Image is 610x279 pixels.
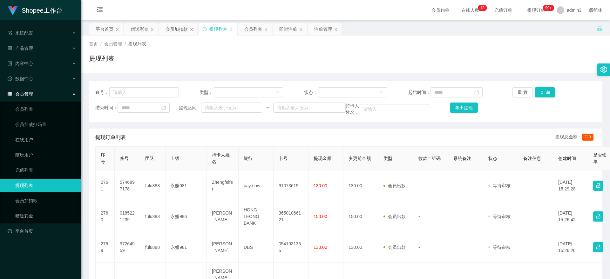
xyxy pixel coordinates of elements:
i: 图标: appstore-o [8,46,12,50]
span: 等待审核 [488,183,511,188]
span: - [418,183,420,188]
i: 图标: unlock [597,26,602,31]
span: 710 [582,134,593,141]
i: 图标: form [8,31,12,35]
button: 重 置 [512,87,533,97]
button: 查 询 [535,87,555,97]
td: 2760 [96,201,115,232]
i: 图标: close [334,28,338,31]
td: 永赚981 [166,170,207,201]
span: ~ [262,104,273,111]
button: 导出提现 [450,103,478,113]
i: 图标: close [115,28,119,31]
a: 会员加扣款 [15,194,76,207]
h1: 提现列表 [89,54,114,63]
a: 陪玩用户 [15,149,76,161]
span: - [418,214,420,219]
span: 充值订单 [491,8,515,12]
img: logo.9652507e.png [8,6,18,15]
span: 产品管理 [8,46,33,51]
span: 上级 [171,156,180,161]
input: 请输入最小值为 [201,103,262,113]
span: 备注信息 [523,156,541,161]
div: 会员列表 [244,23,262,35]
i: 图标: setting [600,66,607,73]
div: 会员加扣款 [166,23,188,35]
td: [DATE] 15:26:26 [553,232,588,263]
td: 0185221239 [115,201,140,232]
span: 内容中心 [8,61,33,66]
td: 0541031355 [274,232,308,263]
span: 持卡人姓名： [346,103,360,116]
i: 图标: close [229,28,233,31]
a: 赠送彩金 [15,209,76,222]
span: 提现订单列表 [95,134,126,141]
span: 是否锁单 [593,152,607,164]
i: 图标: calendar [474,90,479,95]
span: 首页 [89,41,98,46]
td: 130.00 [343,170,378,201]
span: 持卡人姓名 [212,152,230,164]
span: 状态： [304,89,318,96]
i: 图标: down [275,90,279,95]
p: 1 [480,5,482,11]
td: fulu888 [140,232,166,263]
i: 图标: global [589,8,593,12]
td: pay now [239,170,274,201]
td: Zhengfeifei [207,170,239,201]
i: 图标: sync [202,27,207,31]
span: 结束时间： [95,104,118,111]
td: 97264959 [115,232,140,263]
span: 会员管理 [8,91,33,96]
td: 永赚981 [166,232,207,263]
span: 团队 [145,156,154,161]
i: 图标: profile [8,61,12,66]
td: [PERSON_NAME] [207,232,239,263]
span: 序号 [101,152,105,164]
span: 会员管理 [104,41,122,46]
span: 会员出款 [383,245,406,250]
td: DBS [239,232,274,263]
td: [DATE] 15:26:42 [553,201,588,232]
td: 150.00 [343,201,378,232]
span: 类型： [200,89,214,96]
input: 请输入最大值为 [273,103,346,113]
span: 提现金额 [314,156,331,161]
h1: Shopee工作台 [22,0,63,21]
span: 账号： [95,89,109,96]
i: 图标: calendar [161,105,166,110]
i: 图标: close [299,28,303,31]
span: 收款二维码 [418,156,441,161]
a: 会员加减打码量 [15,118,76,131]
span: 130.00 [314,183,327,188]
td: 5746897178 [115,170,140,201]
span: 提现区间： [179,104,201,111]
span: 创建时间 [558,156,576,161]
div: 平台首页 [96,23,113,35]
i: 图标: check-circle-o [8,76,12,81]
span: 数据中心 [8,76,33,81]
td: 130.00 [343,232,378,263]
span: 系统备注 [453,156,471,161]
td: fulu888 [140,201,166,232]
span: 状态 [488,156,497,161]
input: 请输入 [360,104,429,114]
button: 图标: lock [593,211,603,222]
span: 类型 [383,156,392,161]
a: 在线用户 [15,133,76,146]
div: 注单管理 [314,23,332,35]
i: 图标: menu-fold [89,0,111,21]
span: / [125,41,126,46]
span: 卡号 [279,156,288,161]
span: 在线人数 [458,8,482,12]
sup: 13 [478,5,487,11]
td: [PERSON_NAME] [207,201,239,232]
span: 起始时间： [408,89,430,96]
span: - [418,245,420,250]
i: 图标: table [8,92,12,96]
span: 等待审核 [488,245,511,250]
span: 提现订单 [524,8,548,12]
a: 图标: dashboard平台首页 [8,225,76,237]
a: 充值列表 [15,164,76,176]
sup: 165 [543,5,554,11]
